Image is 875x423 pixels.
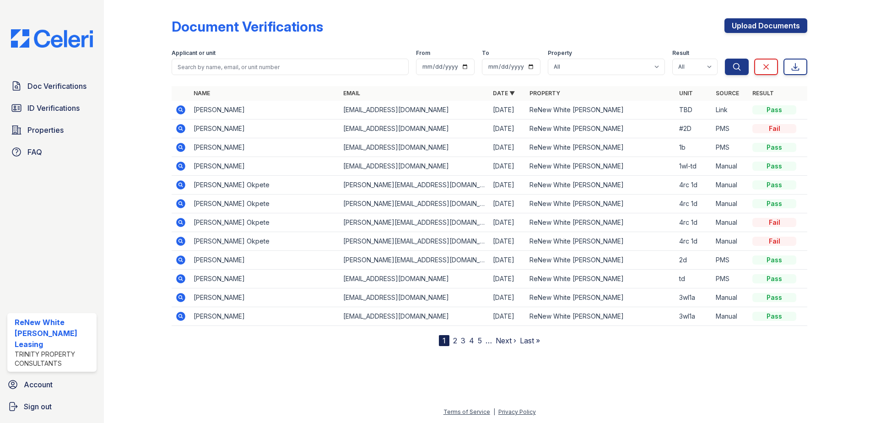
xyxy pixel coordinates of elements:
td: ReNew White [PERSON_NAME] [526,251,675,270]
div: Pass [752,312,796,321]
label: Property [548,49,572,57]
td: [EMAIL_ADDRESS][DOMAIN_NAME] [340,307,489,326]
td: [EMAIL_ADDRESS][DOMAIN_NAME] [340,270,489,288]
td: TBD [675,101,712,119]
td: [PERSON_NAME][EMAIL_ADDRESS][DOMAIN_NAME] [340,213,489,232]
td: 4rc 1d [675,213,712,232]
td: PMS [712,119,749,138]
td: [EMAIL_ADDRESS][DOMAIN_NAME] [340,288,489,307]
td: [DATE] [489,307,526,326]
div: Document Verifications [172,18,323,35]
td: ReNew White [PERSON_NAME] [526,119,675,138]
td: 3wl1a [675,288,712,307]
td: [DATE] [489,119,526,138]
td: ReNew White [PERSON_NAME] [526,213,675,232]
td: [PERSON_NAME] [190,270,340,288]
a: Result [752,90,774,97]
td: [DATE] [489,176,526,195]
td: [PERSON_NAME] [190,307,340,326]
a: Unit [679,90,693,97]
a: Source [716,90,739,97]
td: [PERSON_NAME] Okpete [190,213,340,232]
a: Property [529,90,560,97]
td: [DATE] [489,288,526,307]
div: 1 [439,335,449,346]
span: Doc Verifications [27,81,86,92]
label: From [416,49,430,57]
input: Search by name, email, or unit number [172,59,409,75]
td: [PERSON_NAME] Okpete [190,232,340,251]
a: Date ▼ [493,90,515,97]
td: [PERSON_NAME] [190,288,340,307]
td: Manual [712,157,749,176]
td: [DATE] [489,251,526,270]
td: ReNew White [PERSON_NAME] [526,195,675,213]
td: ReNew White [PERSON_NAME] [526,232,675,251]
span: Sign out [24,401,52,412]
div: Pass [752,199,796,208]
td: [PERSON_NAME] [190,101,340,119]
td: ReNew White [PERSON_NAME] [526,157,675,176]
td: [DATE] [489,138,526,157]
a: Properties [7,121,97,139]
a: 5 [478,336,482,345]
a: Next › [496,336,516,345]
div: Trinity Property Consultants [15,350,93,368]
td: [PERSON_NAME] [190,138,340,157]
a: Upload Documents [724,18,807,33]
div: Fail [752,218,796,227]
td: 3wl1a [675,307,712,326]
td: [DATE] [489,270,526,288]
td: [PERSON_NAME] [190,157,340,176]
td: 4rc 1d [675,176,712,195]
div: Pass [752,143,796,152]
td: PMS [712,251,749,270]
td: [EMAIL_ADDRESS][DOMAIN_NAME] [340,157,489,176]
td: [DATE] [489,232,526,251]
td: [PERSON_NAME][EMAIL_ADDRESS][DOMAIN_NAME] [340,232,489,251]
a: Account [4,375,100,394]
td: Manual [712,232,749,251]
td: ReNew White [PERSON_NAME] [526,101,675,119]
td: Manual [712,288,749,307]
div: | [493,408,495,415]
td: [EMAIL_ADDRESS][DOMAIN_NAME] [340,138,489,157]
a: 2 [453,336,457,345]
a: Doc Verifications [7,77,97,95]
td: [PERSON_NAME] [190,251,340,270]
div: Fail [752,124,796,133]
td: [DATE] [489,101,526,119]
div: Pass [752,293,796,302]
span: … [486,335,492,346]
div: Pass [752,162,796,171]
a: ID Verifications [7,99,97,117]
span: Account [24,379,53,390]
td: [DATE] [489,213,526,232]
div: Pass [752,105,796,114]
a: Email [343,90,360,97]
td: [PERSON_NAME] [190,119,340,138]
a: Sign out [4,397,100,416]
a: FAQ [7,143,97,161]
span: FAQ [27,146,42,157]
label: Result [672,49,689,57]
td: [PERSON_NAME][EMAIL_ADDRESS][DOMAIN_NAME] [340,176,489,195]
td: 1b [675,138,712,157]
div: Fail [752,237,796,246]
td: ReNew White [PERSON_NAME] [526,270,675,288]
td: [EMAIL_ADDRESS][DOMAIN_NAME] [340,119,489,138]
td: 1wl-td [675,157,712,176]
td: [PERSON_NAME][EMAIL_ADDRESS][DOMAIN_NAME] [340,251,489,270]
a: Terms of Service [443,408,490,415]
label: To [482,49,489,57]
td: [PERSON_NAME][EMAIL_ADDRESS][DOMAIN_NAME] [340,195,489,213]
td: Link [712,101,749,119]
a: Privacy Policy [498,408,536,415]
td: ReNew White [PERSON_NAME] [526,138,675,157]
td: 4rc 1d [675,195,712,213]
span: Properties [27,125,64,136]
td: 4rc 1d [675,232,712,251]
td: Manual [712,176,749,195]
td: PMS [712,138,749,157]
